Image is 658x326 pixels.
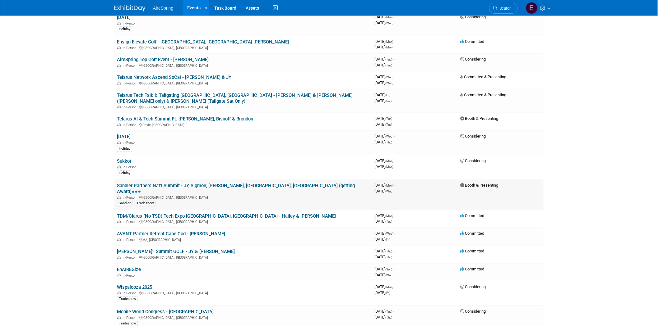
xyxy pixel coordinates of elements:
img: In-Person Event [117,46,121,49]
a: Telarus Tech Talk & Tailgating [GEOGRAPHIC_DATA], [GEOGRAPHIC_DATA] - [PERSON_NAME] & [PERSON_NAM... [117,93,353,104]
span: [DATE] [374,249,394,253]
a: AVANT Partner Retreat Cape Cod - [PERSON_NAME] [117,231,225,237]
span: [DATE] [374,315,392,319]
span: (Fri) [385,93,390,97]
img: In-Person Event [117,256,121,259]
div: [GEOGRAPHIC_DATA], [GEOGRAPHIC_DATA] [117,45,369,50]
div: [GEOGRAPHIC_DATA], [GEOGRAPHIC_DATA] [117,315,369,320]
span: (Mon) [385,214,393,218]
a: EnAIREGize [117,267,141,272]
span: Considering [460,134,486,138]
div: Tradeshow [117,296,138,302]
span: (Wed) [385,21,393,25]
span: [DATE] [374,231,395,236]
img: In-Person Event [117,196,121,199]
span: In-Person [123,291,138,295]
span: [DATE] [374,158,395,163]
span: In-Person [123,141,138,145]
span: [DATE] [374,80,393,85]
span: Considering [460,284,486,289]
span: [DATE] [374,164,393,169]
a: Ensign Elevate Golf - [GEOGRAPHIC_DATA], [GEOGRAPHIC_DATA] [PERSON_NAME] [117,39,289,45]
img: In-Person Event [117,291,121,294]
span: (Mon) [385,40,393,43]
span: [DATE] [374,140,392,144]
span: Considering [460,309,486,314]
div: Tradeshow [135,201,155,206]
a: Search [489,3,518,14]
img: In-Person Event [117,64,121,67]
span: In-Person [123,64,138,68]
a: Telarus Network Ascend SoCal - [PERSON_NAME] & JY [117,75,231,80]
span: Considering [460,15,486,19]
span: (Mon) [385,165,393,169]
span: - [394,284,395,289]
img: In-Person Event [117,238,121,241]
span: Committed & Presenting [460,75,507,79]
span: (Mon) [385,285,393,289]
div: Holiday [117,26,132,32]
span: - [393,116,394,121]
img: In-Person Event [117,81,121,84]
span: Considering [460,57,486,61]
span: (Mon) [385,159,393,163]
div: [GEOGRAPHIC_DATA], [GEOGRAPHIC_DATA] [117,195,369,200]
img: In-Person Event [117,141,121,144]
span: In-Person [123,46,138,50]
span: In-Person [123,123,138,127]
span: (Fri) [385,238,390,241]
div: MA, [GEOGRAPHIC_DATA] [117,237,369,242]
span: [DATE] [374,219,392,224]
div: [GEOGRAPHIC_DATA], [GEOGRAPHIC_DATA] [117,290,369,295]
a: [DATE] [117,15,131,20]
span: [DATE] [374,15,395,19]
div: Holiday [117,170,132,176]
span: In-Person [123,316,138,320]
span: In-Person [123,196,138,200]
span: [DATE] [374,116,394,121]
span: Considering [460,158,486,163]
span: [DATE] [374,134,395,138]
span: [DATE] [374,267,394,271]
a: Wispalooza 2025 [117,284,152,290]
span: Committed [460,249,484,253]
span: Committed [460,213,484,218]
span: - [394,158,395,163]
span: (Mon) [385,16,393,19]
a: [PERSON_NAME]'l Summit GOLF - JY & [PERSON_NAME] [117,249,235,254]
span: (Tue) [385,123,392,126]
span: [DATE] [374,45,393,49]
span: [DATE] [374,213,395,218]
span: - [394,213,395,218]
span: [DATE] [374,309,394,314]
span: - [394,183,395,188]
div: [GEOGRAPHIC_DATA], [GEOGRAPHIC_DATA] [117,63,369,68]
a: Mobile World Congress - [GEOGRAPHIC_DATA] [117,309,214,315]
a: Sandler Partners Nat'l Summit - JY, Sigmon, [PERSON_NAME], [GEOGRAPHIC_DATA], [GEOGRAPHIC_DATA] (... [117,183,355,194]
img: In-Person Event [117,220,121,223]
span: Search [498,6,512,11]
span: - [394,231,395,236]
span: In-Person [123,105,138,109]
span: In-Person [123,165,138,169]
span: Committed [460,267,484,271]
span: (Mon) [385,46,393,49]
span: [DATE] [374,189,393,193]
img: In-Person Event [117,274,121,277]
span: [DATE] [374,63,392,67]
span: AireSpring [153,6,173,11]
a: Sukkot [117,158,131,164]
span: (Wed) [385,75,393,79]
span: (Tue) [385,58,392,61]
span: - [394,134,395,138]
span: (Tue) [385,117,392,120]
span: In-Person [123,81,138,85]
span: (Wed) [385,274,393,277]
span: (Mon) [385,184,393,187]
span: Booth & Presenting [460,183,498,188]
span: Committed [460,231,484,236]
a: Telarus AI & Tech Summit Ft. [PERSON_NAME], Bisnoff & Brondon [117,116,253,122]
span: [DATE] [374,93,392,97]
span: (Wed) [385,190,393,193]
span: Committed & Presenting [460,93,507,97]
